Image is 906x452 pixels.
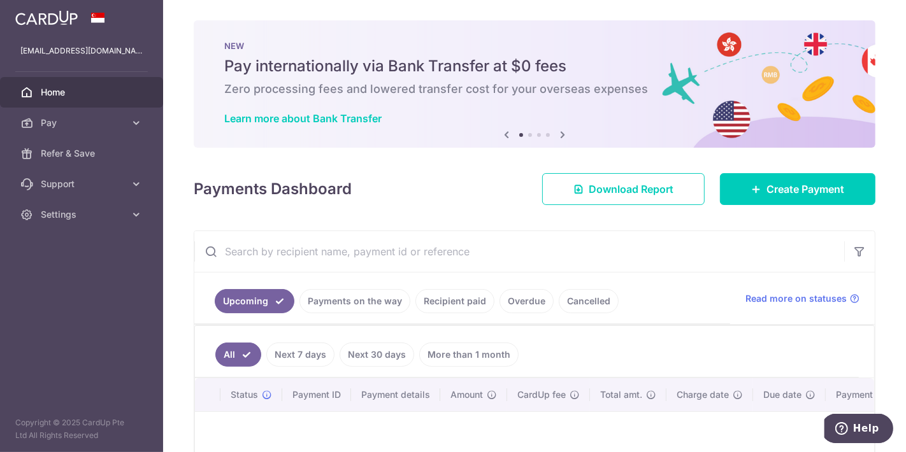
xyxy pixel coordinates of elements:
[194,178,352,201] h4: Payments Dashboard
[419,343,519,367] a: More than 1 month
[15,10,78,25] img: CardUp
[745,292,847,305] span: Read more on statuses
[266,343,334,367] a: Next 7 days
[824,414,893,446] iframe: Opens a widget where you can find more information
[517,388,566,401] span: CardUp fee
[224,41,845,51] p: NEW
[542,173,705,205] a: Download Report
[29,9,55,20] span: Help
[282,378,351,411] th: Payment ID
[559,289,619,313] a: Cancelled
[589,181,673,197] span: Download Report
[224,56,845,76] h5: Pay internationally via Bank Transfer at $0 fees
[224,81,845,97] h6: Zero processing fees and lowered transfer cost for your overseas expenses
[351,378,440,411] th: Payment details
[677,388,729,401] span: Charge date
[41,178,125,190] span: Support
[415,289,494,313] a: Recipient paid
[450,388,483,401] span: Amount
[231,388,258,401] span: Status
[194,20,875,148] img: Bank transfer banner
[20,45,143,57] p: [EMAIL_ADDRESS][DOMAIN_NAME]
[500,289,554,313] a: Overdue
[41,208,125,221] span: Settings
[745,292,859,305] a: Read more on statuses
[720,173,875,205] a: Create Payment
[340,343,414,367] a: Next 30 days
[194,231,844,272] input: Search by recipient name, payment id or reference
[41,86,125,99] span: Home
[41,147,125,160] span: Refer & Save
[224,112,382,125] a: Learn more about Bank Transfer
[299,289,410,313] a: Payments on the way
[215,289,294,313] a: Upcoming
[41,117,125,129] span: Pay
[763,388,802,401] span: Due date
[766,181,844,197] span: Create Payment
[600,388,642,401] span: Total amt.
[215,343,261,367] a: All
